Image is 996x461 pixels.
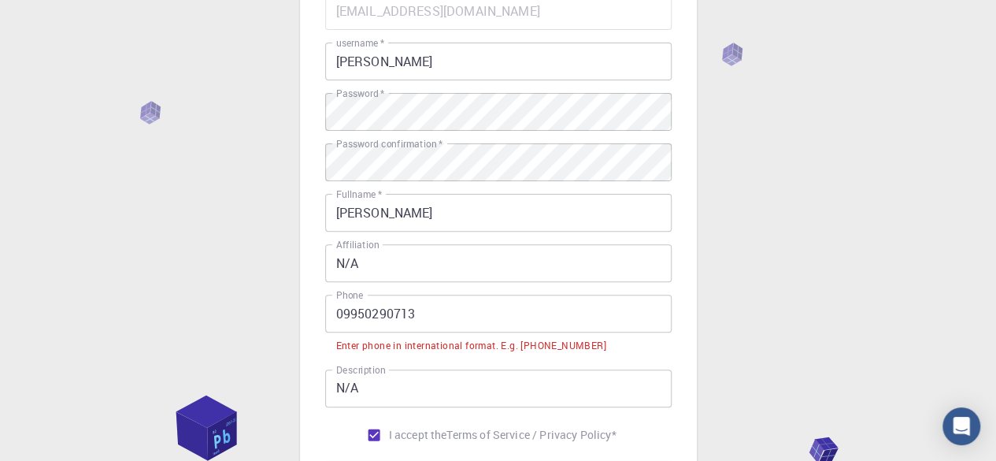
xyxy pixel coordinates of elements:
[336,338,606,354] div: Enter phone in international format. E.g. [PHONE_NUMBER]
[446,427,616,443] p: Terms of Service / Privacy Policy *
[336,238,379,251] label: Affiliation
[336,36,384,50] label: username
[336,288,363,302] label: Phone
[389,427,447,443] span: I accept the
[446,427,616,443] a: Terms of Service / Privacy Policy*
[336,363,386,377] label: Description
[336,87,384,100] label: Password
[942,407,980,445] div: Open Intercom Messenger
[336,188,382,201] label: Fullname
[336,137,442,151] label: Password confirmation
